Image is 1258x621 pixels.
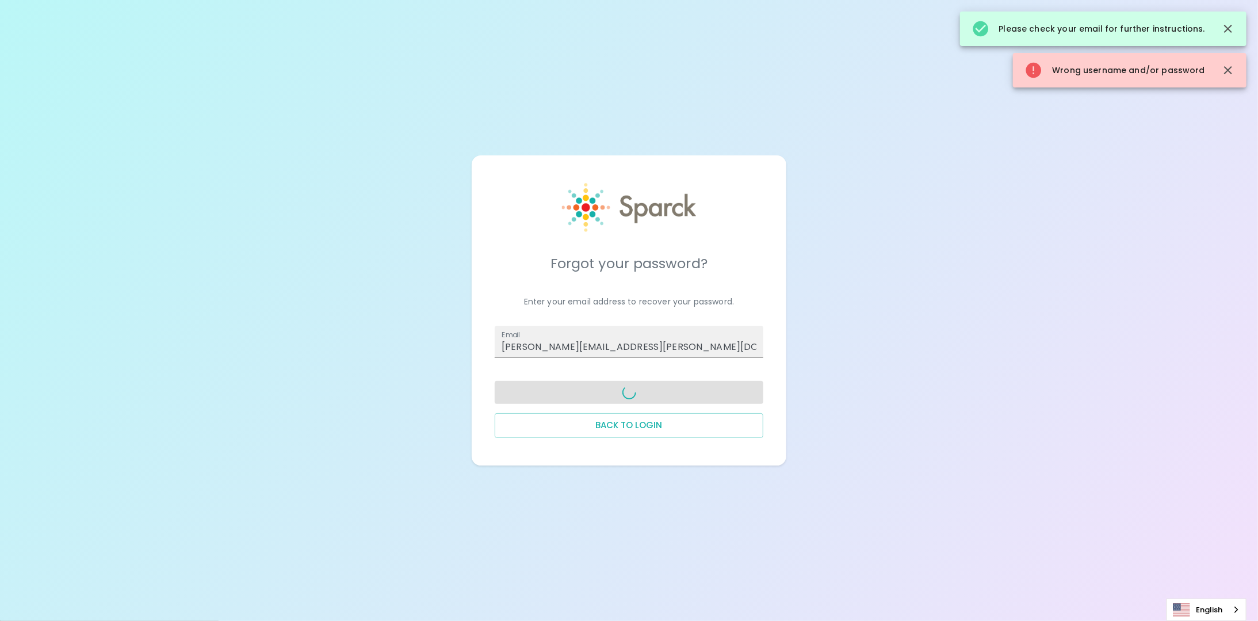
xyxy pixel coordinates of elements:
[495,296,763,307] p: Enter your email address to recover your password.
[1167,599,1246,621] div: Language
[1024,56,1205,84] div: Wrong username and/or password
[1167,599,1246,621] aside: Language selected: English
[562,183,696,232] img: Sparck logo
[495,413,763,437] button: Back to login
[972,15,1205,43] div: Please check your email for further instructions.
[502,330,520,340] label: Email
[1167,599,1246,620] a: English
[495,254,763,273] h5: Forgot your password?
